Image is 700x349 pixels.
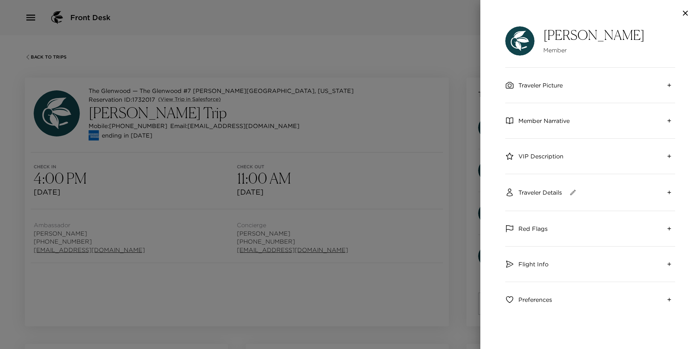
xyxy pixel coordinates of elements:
h4: [PERSON_NAME] [543,27,645,43]
button: expand [663,115,675,127]
span: Traveler Picture [518,81,563,89]
button: expand [663,79,675,91]
span: Member Narrative [518,117,570,125]
span: Traveler Details [518,188,562,196]
button: expand [663,258,675,270]
span: Member [543,46,645,54]
span: Preferences [518,296,552,304]
span: Red Flags [518,225,548,233]
span: VIP Description [518,152,563,160]
img: avatar.4afec266560d411620d96f9f038fe73f.svg [505,26,535,56]
button: expand [663,223,675,234]
button: expand [663,294,675,305]
button: expand [663,150,675,162]
span: Flight Info [518,260,548,268]
button: expand [663,187,675,198]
